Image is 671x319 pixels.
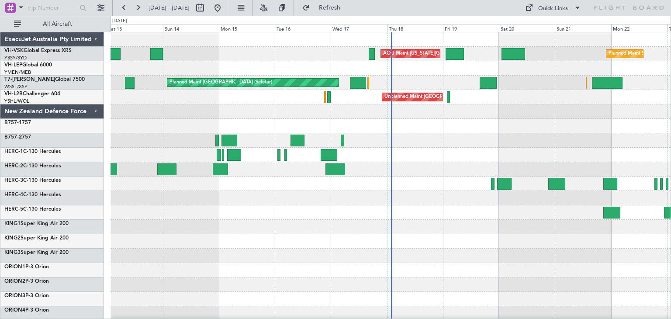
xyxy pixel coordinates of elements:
span: KING2 [4,236,21,241]
a: KING3Super King Air 200 [4,250,69,255]
div: Mon 22 [611,24,667,32]
input: Trip Number [27,1,77,14]
a: HERC-4C-130 Hercules [4,192,61,198]
a: HERC-5C-130 Hercules [4,207,61,212]
div: Mon 15 [219,24,275,32]
span: VH-VSK [4,48,24,53]
div: Unplanned Maint [GEOGRAPHIC_DATA] ([GEOGRAPHIC_DATA]) [384,90,528,104]
span: HERC-4 [4,192,23,198]
a: T7-[PERSON_NAME]Global 7500 [4,77,85,82]
a: HERC-1C-130 Hercules [4,149,61,154]
span: VH-L2B [4,91,23,97]
a: KING1Super King Air 200 [4,221,69,226]
div: [DATE] [112,17,127,25]
a: HERC-2C-130 Hercules [4,163,61,169]
div: Wed 17 [331,24,387,32]
span: ORION4 [4,308,25,313]
span: ORION2 [4,279,25,284]
div: Sun 14 [163,24,219,32]
span: HERC-5 [4,207,23,212]
a: VH-L2BChallenger 604 [4,91,60,97]
span: B757-2 [4,135,22,140]
div: Sat 13 [107,24,163,32]
span: ORION3 [4,293,25,298]
a: VH-LEPGlobal 6000 [4,62,52,68]
a: KING2Super King Air 200 [4,236,69,241]
div: Thu 18 [387,24,443,32]
a: YSSY/SYD [4,55,27,61]
span: HERC-3 [4,178,23,183]
button: Refresh [298,1,351,15]
div: Sat 20 [499,24,555,32]
span: HERC-1 [4,149,23,154]
a: B757-1757 [4,120,31,125]
div: AOG Maint [US_STATE][GEOGRAPHIC_DATA] ([US_STATE] City Intl) [383,47,533,60]
div: Planned Maint [GEOGRAPHIC_DATA] (Seletar) [169,76,272,89]
a: ORION2P-3 Orion [4,279,49,284]
a: B757-2757 [4,135,31,140]
a: WSSL/XSP [4,83,28,90]
div: Quick Links [538,4,568,13]
span: All Aircraft [23,21,92,27]
span: Refresh [311,5,348,11]
a: ORION3P-3 Orion [4,293,49,298]
button: Quick Links [521,1,585,15]
a: YMEN/MEB [4,69,31,76]
a: YSHL/WOL [4,98,29,104]
button: All Aircraft [10,17,95,31]
div: Tue 16 [275,24,331,32]
div: Sun 21 [555,24,611,32]
span: VH-LEP [4,62,22,68]
span: T7-[PERSON_NAME] [4,77,55,82]
span: B757-1 [4,120,22,125]
a: HERC-3C-130 Hercules [4,178,61,183]
div: Fri 19 [443,24,499,32]
a: VH-VSKGlobal Express XRS [4,48,72,53]
span: KING1 [4,221,21,226]
a: ORION4P-3 Orion [4,308,49,313]
a: ORION1P-3 Orion [4,264,49,270]
span: [DATE] - [DATE] [149,4,190,12]
span: HERC-2 [4,163,23,169]
span: KING3 [4,250,21,255]
span: ORION1 [4,264,25,270]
